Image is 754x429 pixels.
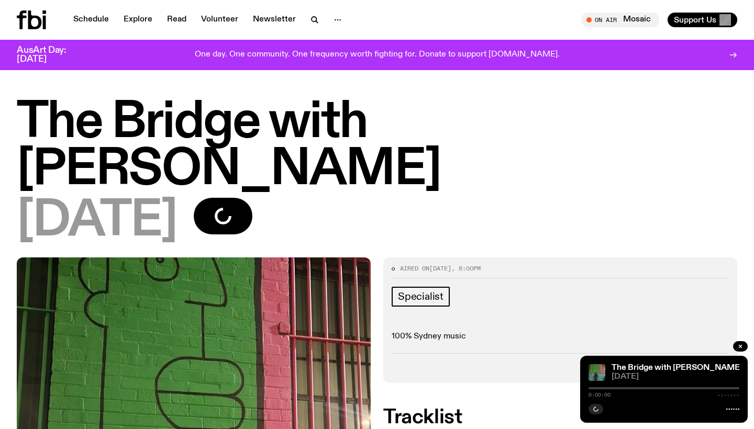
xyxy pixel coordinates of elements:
a: Schedule [67,13,115,27]
a: Read [161,13,193,27]
button: On AirMosaic [581,13,659,27]
a: Specialist [392,287,450,307]
h2: Tracklist [383,408,737,427]
span: [DATE] [612,373,739,381]
span: Support Us [674,15,716,25]
span: [DATE] [429,264,451,273]
span: -:--:-- [717,392,739,398]
a: Newsletter [247,13,302,27]
h1: The Bridge with [PERSON_NAME] [17,99,737,194]
a: Explore [117,13,159,27]
span: [DATE] [17,198,177,245]
span: Aired on [400,264,429,273]
a: The Bridge with [PERSON_NAME] [612,364,742,372]
p: 100% Sydney music [392,332,729,342]
span: Specialist [398,291,443,302]
p: One day. One community. One frequency worth fighting for. Donate to support [DOMAIN_NAME]. [195,50,560,60]
button: Support Us [668,13,737,27]
h3: AusArt Day: [DATE] [17,46,84,64]
img: Amelia Sparke is wearing a black hoodie and pants, leaning against a blue, green and pink wall wi... [589,364,605,381]
span: 0:00:00 [589,392,611,398]
a: Volunteer [195,13,245,27]
span: , 8:00pm [451,264,481,273]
